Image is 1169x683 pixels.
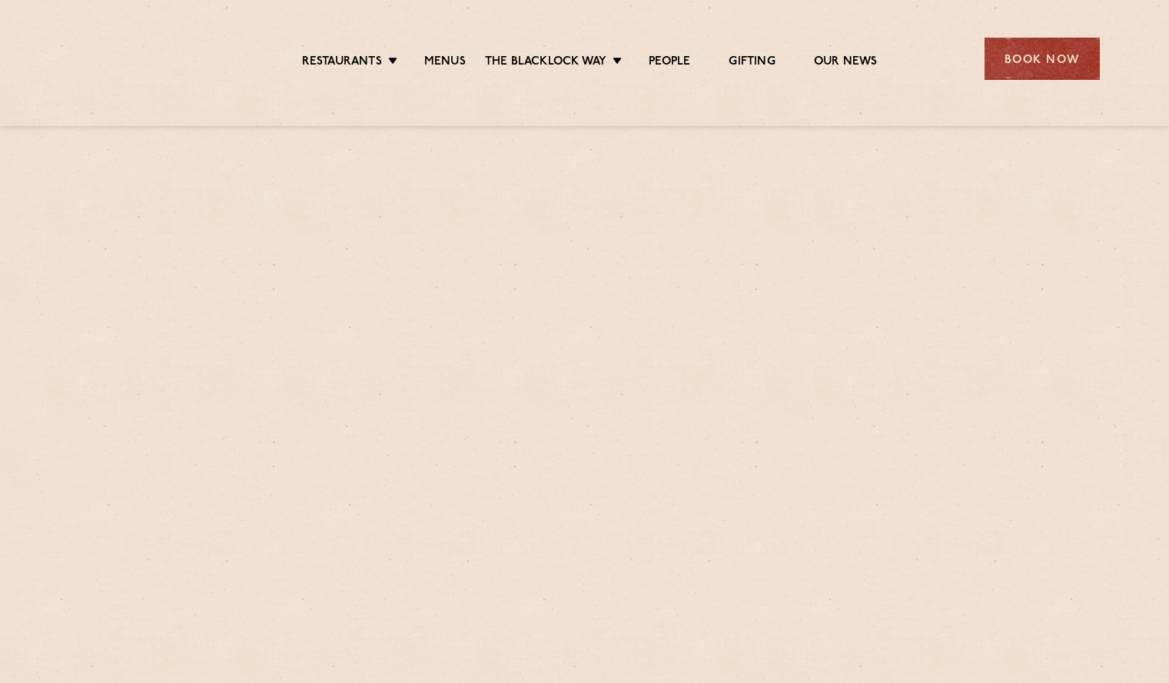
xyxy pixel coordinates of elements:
[302,55,382,71] a: Restaurants
[985,38,1100,80] div: Book Now
[424,55,466,71] a: Menus
[649,55,690,71] a: People
[729,55,775,71] a: Gifting
[485,55,606,71] a: The Blacklock Way
[814,55,878,71] a: Our News
[70,15,203,103] img: svg%3E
